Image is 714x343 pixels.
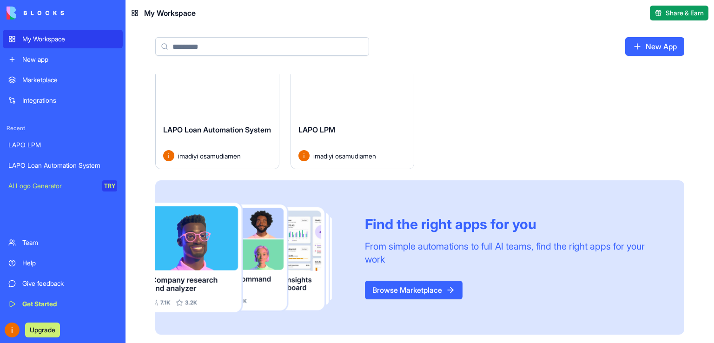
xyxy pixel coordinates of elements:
button: Upgrade [25,323,60,337]
a: LAPO Loan Automation System [3,156,123,175]
a: LAPO Loan Automation SystemAvatarimadiyi osamudiamen [155,40,279,169]
div: Team [22,238,117,247]
span: imadiyi osamudiamen [313,151,376,161]
a: Help [3,254,123,272]
a: LAPO LPMAvatarimadiyi osamudiamen [291,40,415,169]
span: Share & Earn [666,8,704,18]
span: Recent [3,125,123,132]
div: From simple automations to full AI teams, find the right apps for your work [365,240,662,266]
img: logo [7,7,64,20]
span: imadiyi osamudiamen [178,151,241,161]
div: Find the right apps for you [365,216,662,232]
div: New app [22,55,117,64]
img: Avatar [163,150,174,161]
div: Give feedback [22,279,117,288]
a: Browse Marketplace [365,281,463,299]
div: TRY [102,180,117,191]
div: LAPO LPM [8,140,117,150]
span: My Workspace [144,7,196,19]
button: Share & Earn [650,6,708,20]
div: My Workspace [22,34,117,44]
a: New App [625,37,684,56]
a: My Workspace [3,30,123,48]
div: LAPO Loan Automation System [8,161,117,170]
a: Give feedback [3,274,123,293]
a: Marketplace [3,71,123,89]
span: LAPO LPM [298,125,335,134]
a: New app [3,50,123,69]
img: ACg8ocLB9P26u4z_XfVqqZv23IIy26lOVRMs5a5o78UrcOGifJo1jA=s96-c [5,323,20,337]
div: Integrations [22,96,117,105]
div: Help [22,258,117,268]
a: LAPO LPM [3,136,123,154]
img: Avatar [298,150,310,161]
a: Get Started [3,295,123,313]
a: Integrations [3,91,123,110]
a: AI Logo GeneratorTRY [3,177,123,195]
img: Frame_181_egmpey.png [155,203,350,312]
div: Get Started [22,299,117,309]
span: LAPO Loan Automation System [163,125,271,134]
div: AI Logo Generator [8,181,96,191]
a: Upgrade [25,325,60,334]
div: Marketplace [22,75,117,85]
a: Team [3,233,123,252]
